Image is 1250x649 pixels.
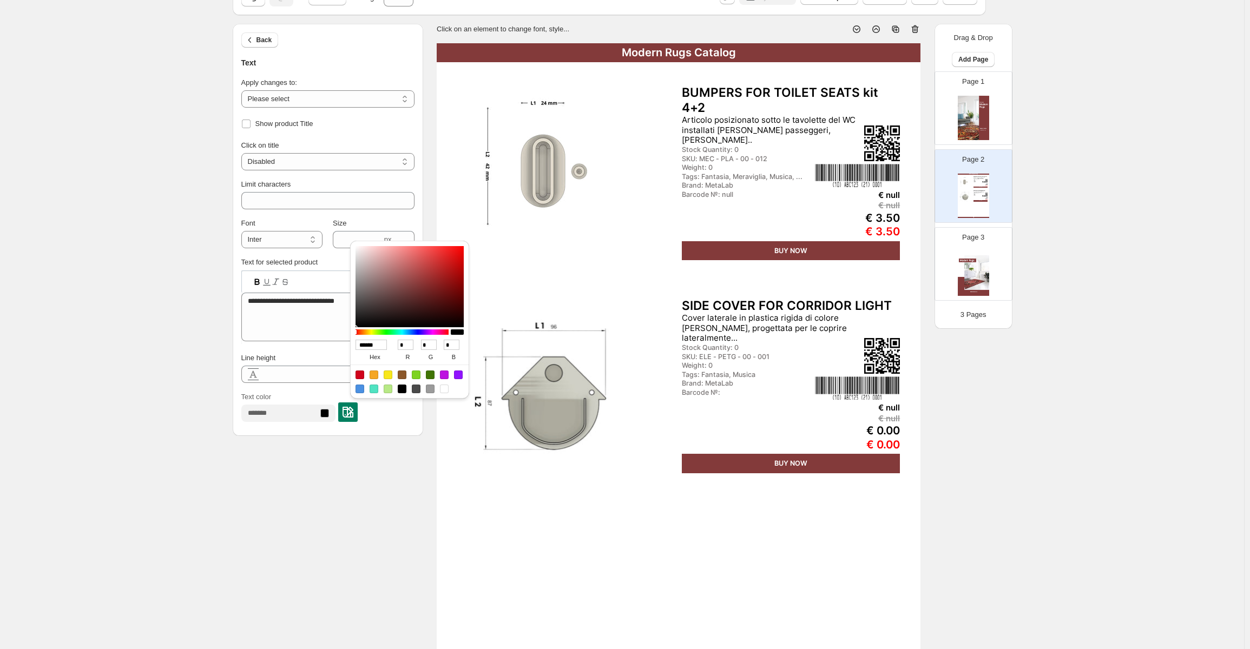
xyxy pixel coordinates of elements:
div: € null [982,183,988,184]
p: Page 2 [962,154,984,165]
img: qrcode [864,338,900,374]
span: Size [333,219,346,227]
div: Tags: Fantasia, Meraviglia, Musica, ... [682,173,812,181]
div: #7ED321 [412,370,420,379]
div: Brand: MetaLab [973,195,982,196]
div: #F5A623 [370,370,378,379]
div: SKU: ELE - PETG - 00 - 001 [682,353,812,361]
div: € null [815,201,900,210]
div: Barcode №: null [973,182,982,183]
div: Tags: Fantasia, Musica [682,370,812,379]
p: Click on an element to change font, style... [437,24,569,35]
img: qrcode [985,193,988,195]
label: g [421,350,440,365]
div: € null [815,190,900,200]
div: BUY NOW [973,200,988,201]
img: primaryImage [457,298,638,478]
div: € 3.50 [982,184,988,186]
div: € 0.00 [815,424,900,437]
label: Text for selected product [241,258,318,266]
img: colorPickerImg [343,407,353,418]
div: #4A90E2 [356,385,364,393]
div: Articolo posizionato sotto le tavolette del WC installati [PERSON_NAME] passeggeri, [PERSON_NAME].. [682,115,863,145]
div: BUY NOW [682,454,900,473]
div: BUMPERS FOR TOILET SEATS kit 4+2 [682,85,900,115]
div: #D0021B [356,370,364,379]
div: Brand: MetaLab [682,379,812,387]
img: barcode [815,163,900,187]
img: barcode [982,181,988,183]
div: SIDE COVER FOR CORRIDOR LIGHT [973,190,988,191]
div: #4A4A4A [412,385,420,393]
div: € 0.00 [815,438,900,451]
div: #50E3C2 [370,385,378,393]
div: Barcode №: null [682,190,812,198]
div: #9013FE [454,370,463,379]
span: Apply changes to: [241,78,297,87]
div: Weight: 0 [682,163,812,171]
div: #9B9B9B [426,385,435,393]
div: Page 1cover page [935,71,1012,145]
img: barcode [982,195,988,197]
div: Cover laterale in plastica rigida di colore [PERSON_NAME], progettata per le coprire lateralmente... [682,313,863,343]
div: Modern Rugs Catalog | Page undefined [958,217,989,218]
div: Page 2Modern Rugs CatalogprimaryImageqrcodebarcodeBUMPERS FOR TOILET SEATS kit 4+2Articolo posizi... [935,149,1012,223]
div: #B8E986 [384,385,392,393]
div: #F8E71C [384,370,392,379]
div: BUY NOW [973,187,988,188]
img: primaryImage [959,190,971,202]
div: € null [982,197,988,198]
span: Text [241,58,256,67]
div: #BD10E0 [440,370,449,379]
button: Back [241,32,279,48]
div: SKU: MEC - PLA - 00 - 012 [973,180,982,181]
span: Text color [241,393,272,401]
div: BUMPERS FOR TOILET SEATS kit 4+2 [973,176,988,177]
div: € null [815,414,900,423]
img: qrcode [864,125,900,161]
div: BUY NOW [682,241,900,260]
div: Modern Rugs Catalog [958,174,989,175]
p: Page 1 [962,76,984,87]
span: Line height [241,354,276,362]
div: € 3.50 [815,225,900,238]
div: SKU: MEC - PLA - 00 - 012 [682,155,812,163]
div: € null [815,403,900,413]
span: Show product Title [255,120,313,128]
img: primaryImage [457,85,638,265]
div: #8B572A [398,370,406,379]
div: Modern Rugs Catalog [437,43,920,62]
div: Page 3cover page [935,227,1012,301]
span: Limit characters [241,180,291,188]
button: Add Page [952,52,995,67]
div: Weight: 0 [973,194,982,195]
div: Brand: MetaLab [682,181,812,189]
div: Stock Quantity: 0 [682,343,812,352]
p: Drag & Drop [954,32,993,43]
img: cover page [958,96,989,140]
span: Font [241,219,255,227]
img: qrcode [985,179,988,181]
div: #FFFFFF [440,385,449,393]
span: Click on title [241,141,279,149]
label: hex [356,350,395,365]
div: € 0.00 [982,199,988,200]
div: Barcode №: [682,388,812,396]
div: Tags: Fantasia, Meraviglia, Musica, ... [973,181,982,182]
div: #000000 [398,385,406,393]
label: b [444,350,463,365]
div: Cover laterale in plastica rigida di colore [PERSON_NAME], progettata per le coprire lateralmente... [973,191,985,193]
img: primaryImage [959,176,971,188]
label: r [398,350,417,365]
img: barcode [815,376,900,400]
span: Back [256,36,272,44]
div: Stock Quantity: 0 [682,145,812,154]
span: Add Page [958,55,988,64]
